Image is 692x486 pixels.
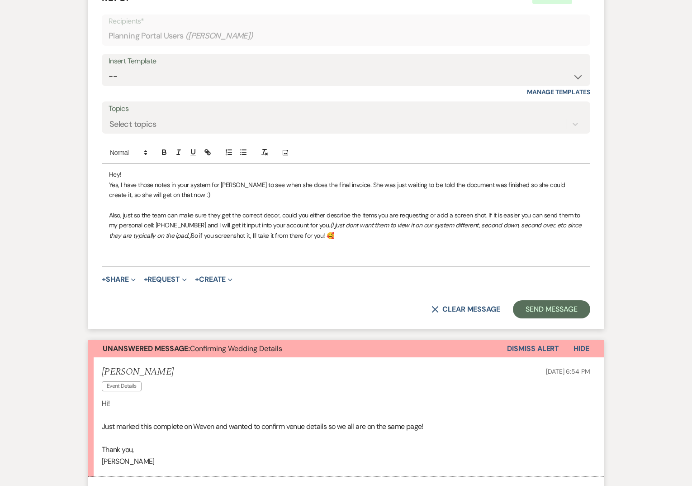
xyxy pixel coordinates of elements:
[102,398,590,409] p: Hi!
[144,276,148,283] span: +
[195,276,232,283] button: Create
[431,306,500,313] button: Clear message
[103,344,190,353] strong: Unanswered Message:
[144,276,187,283] button: Request
[88,340,507,357] button: Unanswered Message:Confirming Wedding Details
[109,180,583,200] p: Yes, I have those notes in your system for [PERSON_NAME] to see when she does the final invoice. ...
[103,344,282,353] span: Confirming Wedding Details
[102,421,590,433] p: Just marked this complete on Weven and wanted to confirm venue details so we all are on the same ...
[102,456,590,467] p: [PERSON_NAME]
[195,276,199,283] span: +
[109,27,583,45] div: Planning Portal Users
[102,366,174,378] h5: [PERSON_NAME]
[102,276,106,283] span: +
[109,55,583,68] div: Insert Template
[102,381,142,391] span: Event Details
[507,340,559,357] button: Dismiss Alert
[513,300,590,318] button: Send Message
[109,15,583,27] p: Recipients*
[574,344,589,353] span: Hide
[102,444,590,456] p: Thank you,
[546,367,590,375] span: [DATE] 6:54 PM
[559,340,604,357] button: Hide
[527,88,590,96] a: Manage Templates
[109,221,583,239] em: (I just dont want them to view it on our system different, second down, second over, etc since th...
[102,276,136,283] button: Share
[109,102,583,115] label: Topics
[185,30,253,42] span: ( [PERSON_NAME] )
[109,169,583,179] p: Hey!
[109,118,156,130] div: Select topics
[109,210,583,241] p: Also, just so the team can make sure they get the correct decor, could you either describe the it...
